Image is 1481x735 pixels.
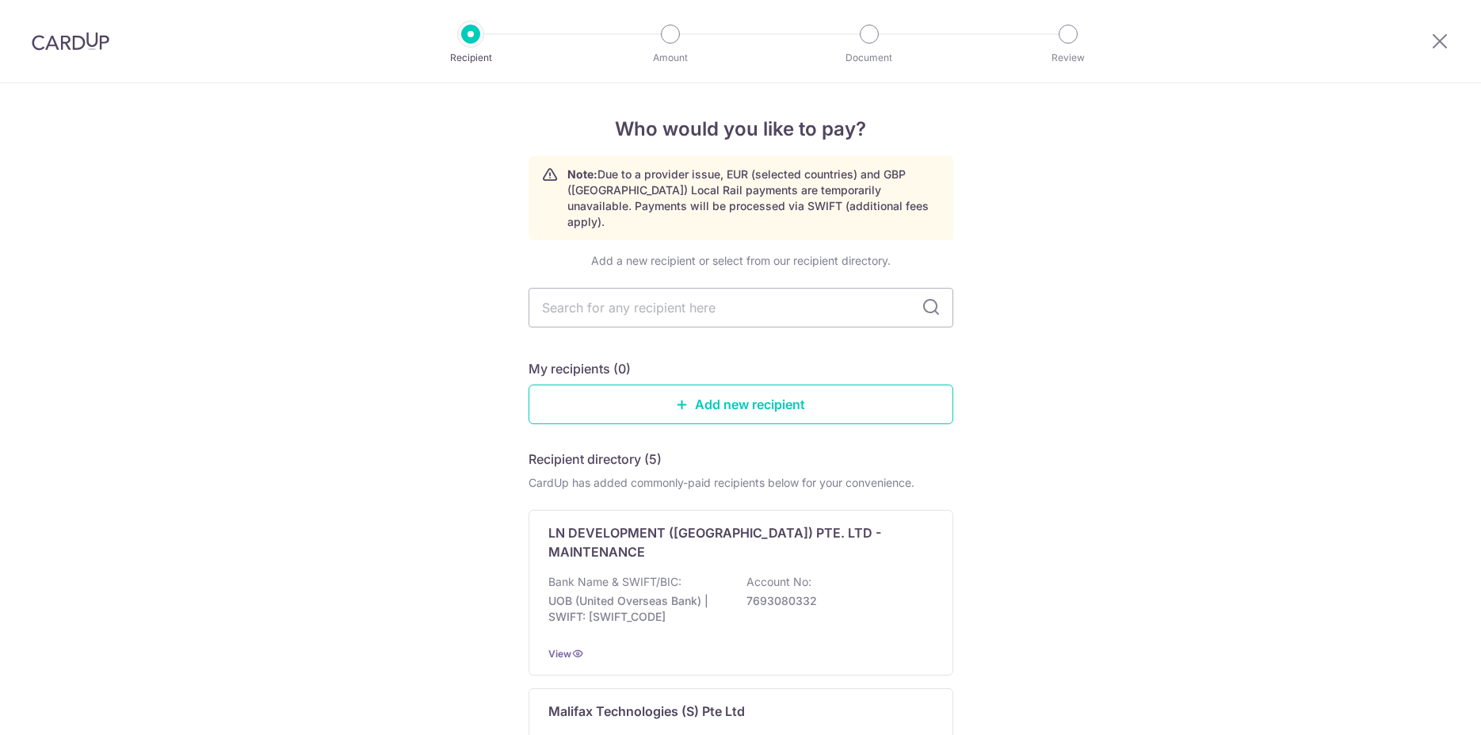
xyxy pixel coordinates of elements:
div: CardUp has added commonly-paid recipients below for your convenience. [529,475,953,491]
p: Bank Name & SWIFT/BIC: [548,574,681,590]
p: UOB (United Overseas Bank) | SWIFT: [SWIFT_CODE] [548,593,726,625]
h5: Recipient directory (5) [529,450,662,469]
p: Malifax Technologies (S) Pte Ltd [548,702,745,721]
iframe: Opens a widget where you can find more information [1380,687,1465,727]
p: Review [1010,50,1127,66]
a: View [548,648,571,660]
strong: Note: [567,167,597,181]
a: Add new recipient [529,385,953,424]
img: CardUp [32,32,109,51]
h5: My recipients (0) [529,359,631,378]
p: Amount [612,50,729,66]
input: Search for any recipient here [529,288,953,327]
div: Add a new recipient or select from our recipient directory. [529,253,953,269]
p: Due to a provider issue, EUR (selected countries) and GBP ([GEOGRAPHIC_DATA]) Local Rail payments... [567,167,940,230]
p: 7693080332 [746,593,924,609]
p: Document [811,50,928,66]
h4: Who would you like to pay? [529,115,953,144]
p: Recipient [412,50,529,66]
p: Account No: [746,574,811,590]
p: LN DEVELOPMENT ([GEOGRAPHIC_DATA]) PTE. LTD - MAINTENANCE [548,523,914,561]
